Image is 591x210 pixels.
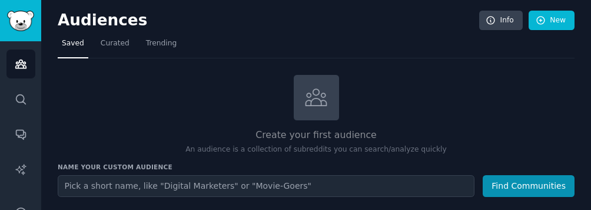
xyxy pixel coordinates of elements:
[58,34,88,58] a: Saved
[97,34,134,58] a: Curated
[146,38,177,49] span: Trending
[58,11,479,30] h2: Audiences
[483,175,575,197] button: Find Communities
[7,11,34,31] img: GummySearch logo
[62,38,84,49] span: Saved
[479,11,523,31] a: Info
[58,145,575,155] p: An audience is a collection of subreddits you can search/analyze quickly
[529,11,575,31] a: New
[58,163,575,171] h3: Name your custom audience
[101,38,130,49] span: Curated
[58,175,474,197] input: Pick a short name, like "Digital Marketers" or "Movie-Goers"
[142,34,181,58] a: Trending
[58,128,575,143] h2: Create your first audience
